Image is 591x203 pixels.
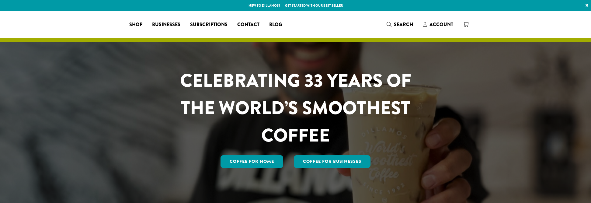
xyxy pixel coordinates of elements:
[152,21,180,29] span: Businesses
[221,155,283,168] a: Coffee for Home
[190,21,228,29] span: Subscriptions
[382,19,418,30] a: Search
[429,21,453,28] span: Account
[237,21,259,29] span: Contact
[285,3,343,8] a: Get started with our best seller
[129,21,142,29] span: Shop
[294,155,370,168] a: Coffee For Businesses
[124,20,147,30] a: Shop
[162,67,429,149] h1: CELEBRATING 33 YEARS OF THE WORLD’S SMOOTHEST COFFEE
[394,21,413,28] span: Search
[269,21,282,29] span: Blog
